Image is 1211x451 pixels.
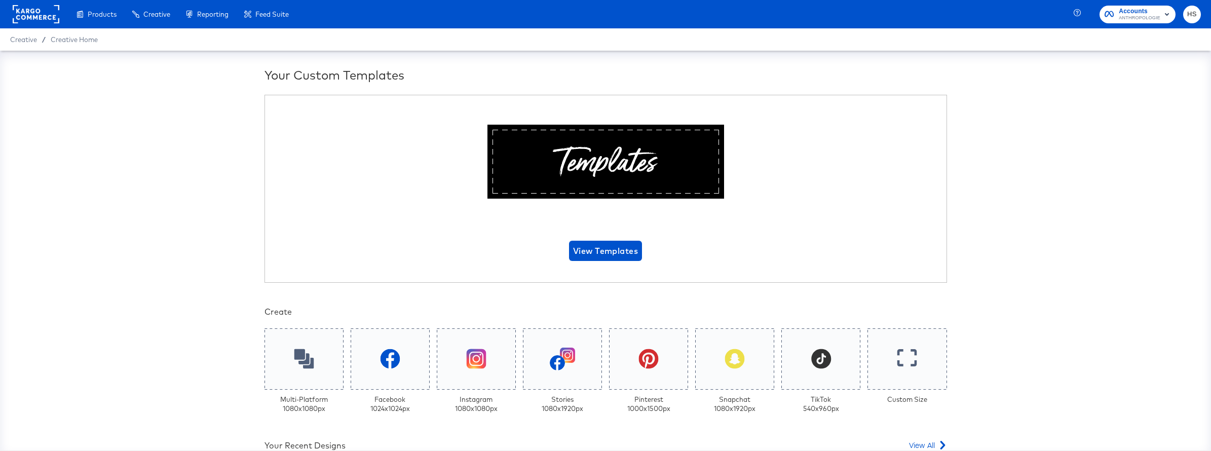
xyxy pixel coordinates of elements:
div: Custom Size [887,395,927,404]
button: AccountsANTHROPOLOGIE [1100,6,1176,23]
button: HS [1183,6,1201,23]
div: Facebook 1024 x 1024 px [370,395,410,414]
span: View Templates [573,244,638,258]
button: View Templates [569,241,642,261]
div: Pinterest 1000 x 1500 px [627,395,670,414]
div: Create [264,306,947,318]
span: Products [88,10,117,18]
span: Creative [10,35,37,44]
span: Accounts [1119,6,1160,17]
div: Multi-Platform 1080 x 1080 px [280,395,328,414]
span: ANTHROPOLOGIE [1119,14,1160,22]
div: Stories 1080 x 1920 px [542,395,583,414]
div: Snapchat 1080 x 1920 px [714,395,755,414]
span: / [37,35,51,44]
div: Instagram 1080 x 1080 px [455,395,498,414]
div: Your Custom Templates [264,66,947,84]
span: Creative [143,10,170,18]
span: View All [909,440,935,450]
span: Reporting [197,10,229,18]
div: TikTok 540 x 960 px [803,395,839,414]
span: HS [1187,9,1197,20]
span: Feed Suite [255,10,289,18]
a: Creative Home [51,35,98,44]
div: Beautiful Templates Curated Just for You! [424,207,787,232]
